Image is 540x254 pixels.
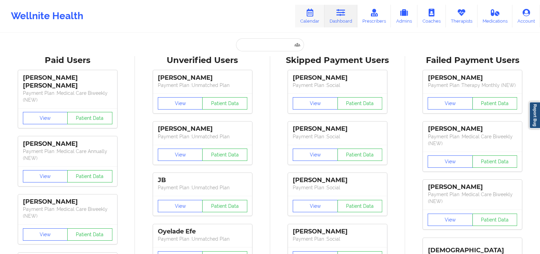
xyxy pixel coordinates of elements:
p: Payment Plan : Social [293,133,382,140]
button: View [293,149,338,161]
p: Payment Plan : Medical Care Biweekly (NEW) [23,90,112,103]
div: Unverified Users [140,55,265,66]
p: Payment Plan : Social [293,82,382,89]
button: View [293,97,338,110]
a: Report Bug [529,102,540,129]
button: View [23,228,68,241]
div: Skipped Payment Users [275,55,400,66]
div: [PERSON_NAME] [23,198,112,206]
button: Patient Data [472,155,517,168]
div: Paid Users [5,55,130,66]
p: Payment Plan : Medical Care Annually (NEW) [23,148,112,162]
p: Payment Plan : Unmatched Plan [158,133,247,140]
button: View [428,214,473,226]
a: Coaches [417,5,446,27]
button: View [23,112,68,124]
div: [PERSON_NAME] [158,74,247,82]
p: Payment Plan : Medical Care Biweekly (NEW) [428,191,517,205]
button: Patient Data [67,228,112,241]
p: Payment Plan : Social [293,184,382,191]
div: Failed Payment Users [410,55,535,66]
a: Account [512,5,540,27]
p: Payment Plan : Unmatched Plan [158,184,247,191]
button: View [158,149,203,161]
div: JB [158,176,247,184]
button: View [158,97,203,110]
p: Payment Plan : Therapy Monthly (NEW) [428,82,517,89]
button: View [158,200,203,212]
p: Payment Plan : Medical Care Biweekly (NEW) [23,206,112,219]
a: Calendar [295,5,324,27]
button: Patient Data [202,97,247,110]
p: Payment Plan : Social [293,236,382,242]
p: Payment Plan : Unmatched Plan [158,82,247,89]
a: Admins [391,5,417,27]
button: Patient Data [337,149,383,161]
div: [PERSON_NAME] [428,74,517,82]
div: [PERSON_NAME] [293,74,382,82]
div: [PERSON_NAME] [428,125,517,133]
div: [PERSON_NAME] [293,125,382,133]
div: [PERSON_NAME] [23,140,112,148]
button: Patient Data [337,97,383,110]
div: [PERSON_NAME] [PERSON_NAME] [23,74,112,90]
button: View [23,170,68,182]
a: Medications [477,5,513,27]
div: [PERSON_NAME] [158,125,247,133]
button: Patient Data [472,214,517,226]
p: Payment Plan : Unmatched Plan [158,236,247,242]
a: Dashboard [324,5,357,27]
div: [PERSON_NAME] [293,176,382,184]
div: Oyelade Efe [158,228,247,236]
button: Patient Data [67,112,112,124]
a: Prescribers [357,5,391,27]
button: View [293,200,338,212]
p: Payment Plan : Medical Care Biweekly (NEW) [428,133,517,147]
button: Patient Data [67,170,112,182]
button: View [428,155,473,168]
a: Therapists [446,5,477,27]
button: Patient Data [337,200,383,212]
button: Patient Data [472,97,517,110]
button: Patient Data [202,149,247,161]
div: [PERSON_NAME] [428,183,517,191]
div: [PERSON_NAME] [293,228,382,236]
button: View [428,97,473,110]
button: Patient Data [202,200,247,212]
